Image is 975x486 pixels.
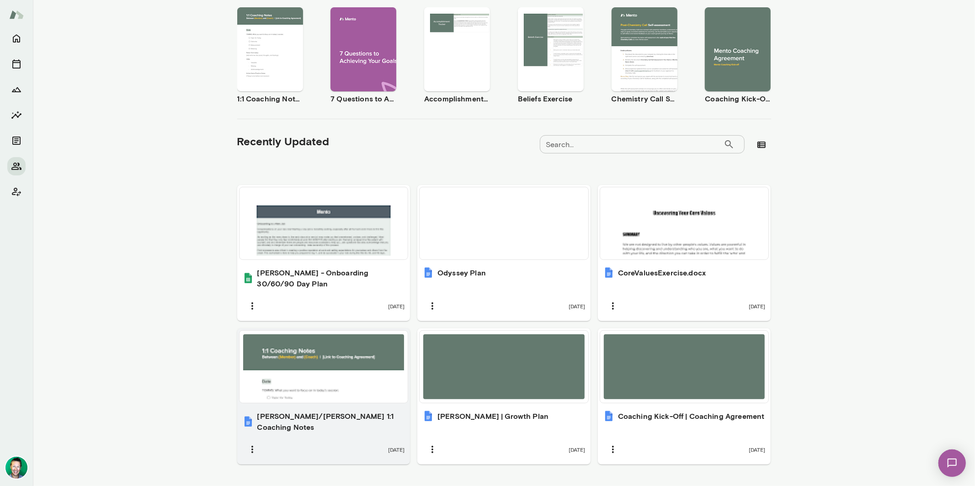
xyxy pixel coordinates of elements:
h6: Odyssey Plan [437,267,486,278]
span: [DATE] [569,446,585,453]
img: Odyssey Plan [423,267,434,278]
span: [DATE] [749,446,765,453]
h6: Coaching Kick-Off | Coaching Agreement [618,411,765,422]
span: [DATE] [388,302,405,310]
img: Daniel - Onboarding 30/60/90 Day Plan [243,273,254,284]
img: CoreValuesExercise.docx [603,267,614,278]
button: Insights [7,106,26,124]
span: [DATE] [388,446,405,453]
button: Client app [7,183,26,201]
h6: 7 Questions to Achieving Your Goals [330,93,396,104]
img: Mento [9,6,24,23]
h6: Chemistry Call Self-Assessment [Coaches only] [612,93,677,104]
button: Members [7,157,26,175]
h6: [PERSON_NAME] | Growth Plan [437,411,549,422]
img: Daniel | Growth Plan [423,411,434,422]
h6: Accomplishment Tracker [424,93,490,104]
span: [DATE] [749,302,765,310]
h6: Coaching Kick-Off | Coaching Agreement [705,93,771,104]
span: [DATE] [569,302,585,310]
h5: Recently Updated [237,134,330,148]
h6: [PERSON_NAME] - Onboarding 30/60/90 Day Plan [257,267,405,289]
img: Daniel/Brian 1:1 Coaching Notes [243,416,254,427]
img: Brian Lawrence [5,457,27,479]
button: Growth Plan [7,80,26,99]
img: Coaching Kick-Off | Coaching Agreement [603,411,614,422]
h6: [PERSON_NAME]/[PERSON_NAME] 1:1 Coaching Notes [257,411,405,433]
button: Documents [7,132,26,150]
button: Sessions [7,55,26,73]
h6: CoreValuesExercise.docx [618,267,706,278]
button: Home [7,29,26,48]
h6: Beliefs Exercise [518,93,584,104]
h6: 1:1 Coaching Notes [237,93,303,104]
